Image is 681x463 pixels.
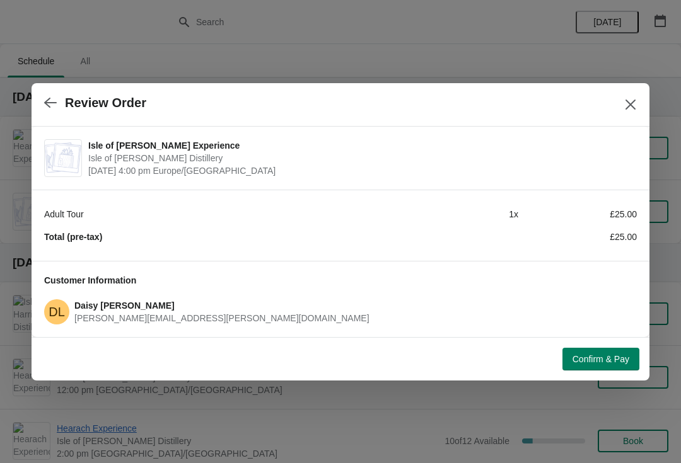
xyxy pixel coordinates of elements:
text: DL [49,305,65,319]
span: [DATE] 4:00 pm Europe/[GEOGRAPHIC_DATA] [88,164,631,177]
span: Isle of [PERSON_NAME] Experience [88,139,631,152]
button: Confirm & Pay [562,348,639,370]
span: Confirm & Pay [573,354,629,364]
img: Isle of Harris Gin Experience | Isle of Harris Distillery | September 22 | 4:00 pm Europe/London [45,142,81,173]
div: 1 x [400,208,518,220]
span: Customer Information [44,275,136,285]
div: Adult Tour [44,208,400,220]
button: Close [619,93,642,116]
div: £25.00 [518,231,637,243]
span: [PERSON_NAME][EMAIL_ADDRESS][PERSON_NAME][DOMAIN_NAME] [74,313,370,323]
span: Daisy [PERSON_NAME] [74,300,175,311]
span: Isle of [PERSON_NAME] Distillery [88,152,631,164]
span: Daisy [44,299,69,324]
strong: Total (pre-tax) [44,232,102,242]
h2: Review Order [65,96,146,110]
div: £25.00 [518,208,637,220]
